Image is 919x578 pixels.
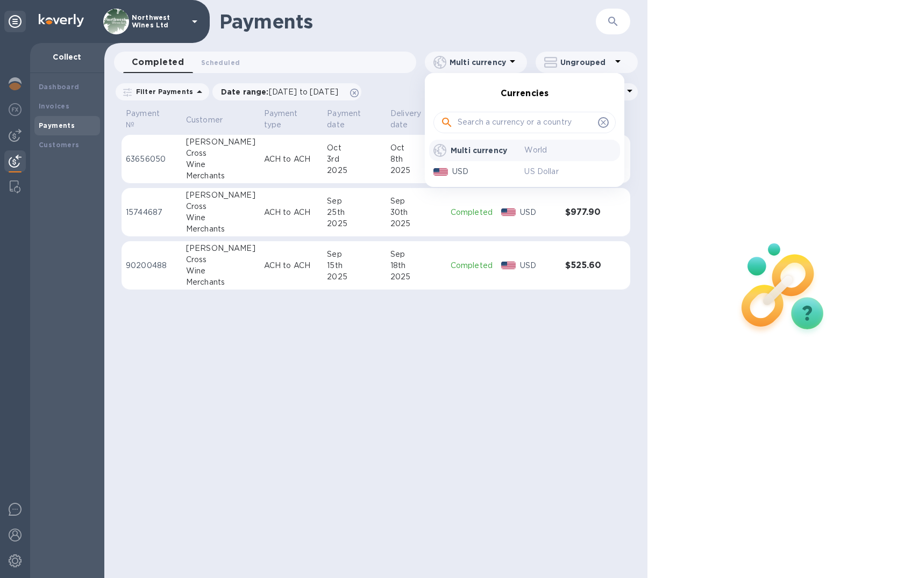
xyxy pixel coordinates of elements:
[524,166,615,177] p: US Dollar
[451,145,524,156] p: Multi currency
[524,144,615,156] p: World
[678,146,919,578] iframe: Chat Widget
[452,166,525,177] p: USD
[433,168,448,176] img: USD
[458,114,594,131] input: Search a currency or a country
